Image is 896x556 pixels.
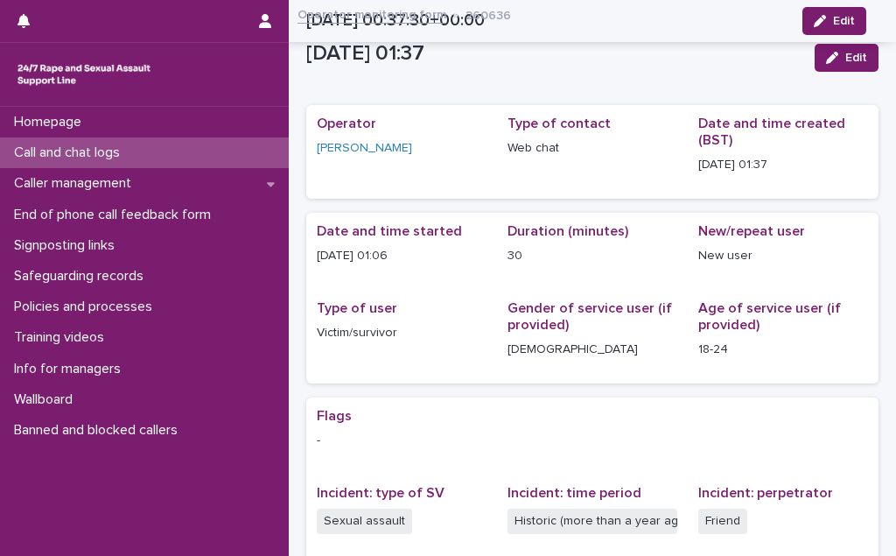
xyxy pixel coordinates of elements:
[698,509,747,534] span: Friend
[317,116,376,130] span: Operator
[698,247,868,265] p: New user
[14,57,154,92] img: rhQMoQhaT3yELyF149Cw
[297,4,446,24] a: Operator monitoring form
[317,301,397,315] span: Type of user
[7,237,129,254] p: Signposting links
[7,175,145,192] p: Caller management
[7,391,87,408] p: Wallboard
[507,341,677,359] p: [DEMOGRAPHIC_DATA]
[698,224,805,238] span: New/repeat user
[317,224,462,238] span: Date and time started
[7,329,118,346] p: Training videos
[317,432,868,450] p: -
[7,361,135,377] p: Info for managers
[306,41,801,67] p: [DATE] 01:37
[317,247,486,265] p: [DATE] 01:06
[507,509,677,534] span: Historic (more than a year ago)
[507,139,677,158] p: Web chat
[815,44,878,72] button: Edit
[7,207,225,223] p: End of phone call feedback form
[7,268,157,285] p: Safeguarding records
[507,486,641,500] span: Incident: time period
[317,324,486,342] p: Victim/survivor
[507,247,677,265] p: 30
[7,144,134,161] p: Call and chat logs
[698,301,841,332] span: Age of service user (if provided)
[317,139,412,158] a: [PERSON_NAME]
[698,486,833,500] span: Incident: perpetrator
[7,114,95,130] p: Homepage
[507,301,672,332] span: Gender of service user (if provided)
[698,341,868,359] p: 18-24
[7,299,166,315] p: Policies and processes
[845,52,867,64] span: Edit
[7,422,192,439] p: Banned and blocked callers
[507,116,611,130] span: Type of contact
[317,486,444,500] span: Incident: type of SV
[698,116,845,147] span: Date and time created (BST)
[698,156,868,174] p: [DATE] 01:37
[317,509,412,534] span: Sexual assault
[465,4,511,24] p: 260636
[317,409,352,423] span: Flags
[507,224,628,238] span: Duration (minutes)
